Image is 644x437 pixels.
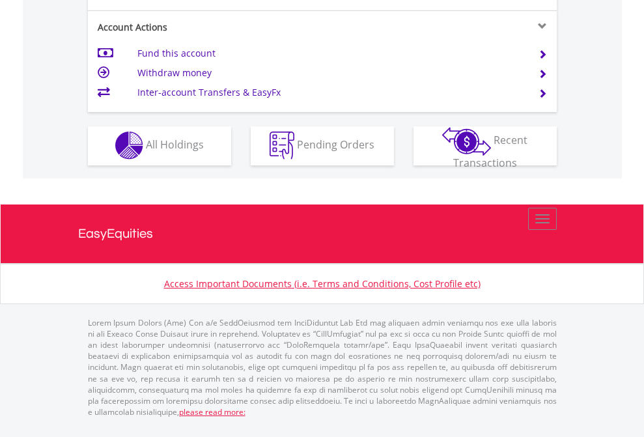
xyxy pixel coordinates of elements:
[164,277,481,290] a: Access Important Documents (i.e. Terms and Conditions, Cost Profile etc)
[88,126,231,165] button: All Holdings
[270,132,294,160] img: pending_instructions-wht.png
[442,127,491,156] img: transactions-zar-wht.png
[251,126,394,165] button: Pending Orders
[297,137,374,152] span: Pending Orders
[413,126,557,165] button: Recent Transactions
[137,83,522,102] td: Inter-account Transfers & EasyFx
[453,133,528,170] span: Recent Transactions
[137,63,522,83] td: Withdraw money
[146,137,204,152] span: All Holdings
[179,406,245,417] a: please read more:
[115,132,143,160] img: holdings-wht.png
[88,21,322,34] div: Account Actions
[137,44,522,63] td: Fund this account
[78,204,567,263] a: EasyEquities
[88,317,557,417] p: Lorem Ipsum Dolors (Ame) Con a/e SeddOeiusmod tem InciDiduntut Lab Etd mag aliquaen admin veniamq...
